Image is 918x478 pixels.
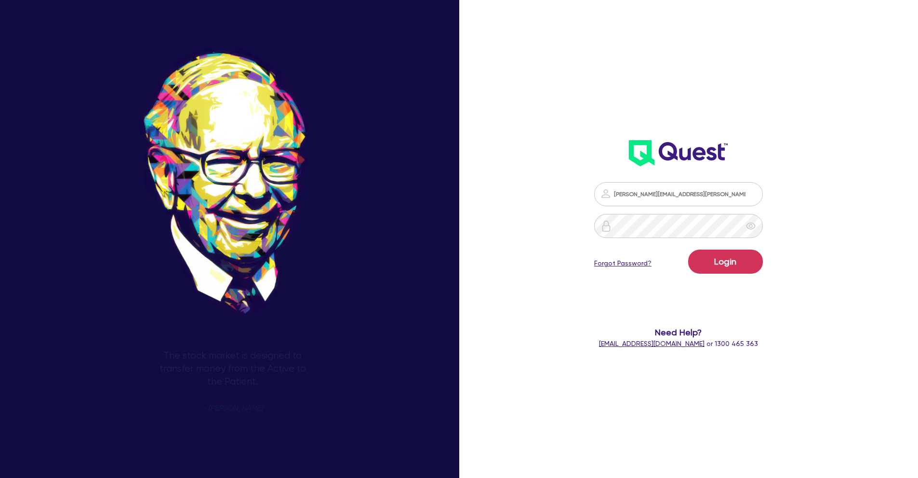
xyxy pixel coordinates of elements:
[594,182,763,206] input: Email address
[629,140,728,166] img: wH2k97JdezQIQAAAABJRU5ErkJggg==
[594,258,652,268] a: Forgot Password?
[600,220,612,232] img: icon-password
[599,340,758,347] span: or 1300 465 363
[688,250,763,274] button: Login
[599,340,705,347] a: [EMAIL_ADDRESS][DOMAIN_NAME]
[556,326,802,339] span: Need Help?
[600,188,612,199] img: icon-password
[746,221,756,231] span: eye
[202,405,263,412] span: - [PERSON_NAME]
